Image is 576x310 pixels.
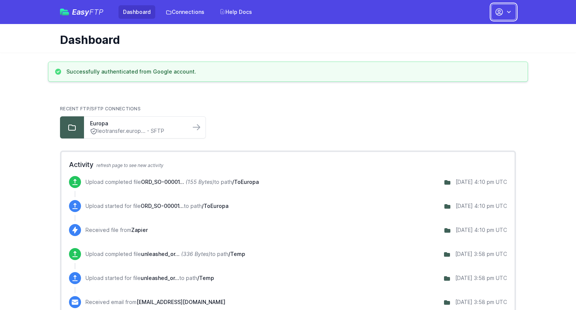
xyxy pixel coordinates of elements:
span: ORD_SO-00001365.csv [141,179,184,185]
a: Europa [90,120,184,127]
a: leotransfer.europ... - SFTP [90,127,184,135]
a: Dashboard [118,5,155,19]
p: Received file from [85,226,148,234]
p: Upload started for file to path [85,202,228,210]
span: FTP [89,8,103,17]
h2: Activity [69,160,507,170]
div: [DATE] 4:10 pm UTC [456,226,507,234]
div: [DATE] 3:58 pm UTC [455,274,507,282]
h3: Successfully authenticated from Google account. [66,68,196,75]
span: ORD_SO-00001365.csv [141,203,184,209]
span: unleashed_orders_cc02a83870.csv [141,275,179,281]
span: /ToEuropa [202,203,228,209]
span: Zapier [131,227,148,233]
span: /ToEuropa [232,179,259,185]
span: unleashed_orders_cc02a83870.csv [141,251,180,257]
span: refresh page to see new activity [96,163,163,168]
h1: Dashboard [60,33,510,47]
span: /Temp [197,275,214,281]
h2: Recent FTP/SFTP Connections [60,106,516,112]
div: [DATE] 3:58 pm UTC [455,250,507,258]
a: EasyFTP [60,8,103,16]
i: (155 Bytes) [186,179,214,185]
img: easyftp_logo.png [60,9,69,15]
p: Upload completed file to path [85,178,259,186]
span: Easy [72,8,103,16]
p: Received email from [85,298,225,306]
span: [EMAIL_ADDRESS][DOMAIN_NAME] [136,299,225,305]
a: Connections [161,5,209,19]
span: /Temp [228,251,245,257]
div: [DATE] 4:10 pm UTC [456,178,507,186]
div: [DATE] 4:10 pm UTC [456,202,507,210]
iframe: Drift Widget Chat Controller [538,272,567,301]
i: (336 Bytes) [181,251,210,257]
p: Upload started for file to path [85,274,214,282]
a: Help Docs [215,5,256,19]
p: Upload completed file to path [85,250,245,258]
div: [DATE] 3:58 pm UTC [455,298,507,306]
